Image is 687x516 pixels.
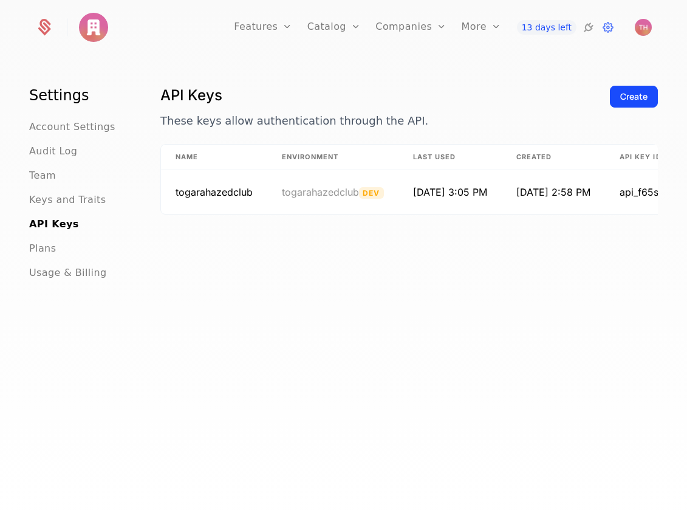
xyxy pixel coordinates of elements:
a: Integrations [581,20,596,35]
div: Create [620,91,648,103]
td: [DATE] 2:58 PM [502,170,605,214]
p: These keys allow authentication through the API. [160,112,600,129]
a: Keys and Traits [29,193,106,207]
img: togarahazedclub [79,13,108,42]
img: Togara Hess [635,19,652,36]
a: Usage & Billing [29,266,107,280]
a: Team [29,168,56,183]
span: togarahazedclub [282,186,359,198]
button: Open user button [635,19,652,36]
a: Settings [601,20,615,35]
th: Name [161,145,267,170]
td: [DATE] 3:05 PM [398,170,502,214]
a: API Keys [29,217,79,232]
nav: Main [29,86,131,280]
span: Api Key [176,186,253,198]
a: Plans [29,241,56,256]
th: Last Used [398,145,502,170]
a: Account Settings [29,120,115,134]
a: 13 days left [517,20,576,35]
th: Created [502,145,605,170]
th: Environment [267,145,398,170]
h1: Settings [29,86,131,105]
span: Dev [359,187,384,199]
h1: API Keys [160,86,600,105]
button: Create [610,86,658,108]
a: Audit Log [29,144,77,159]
